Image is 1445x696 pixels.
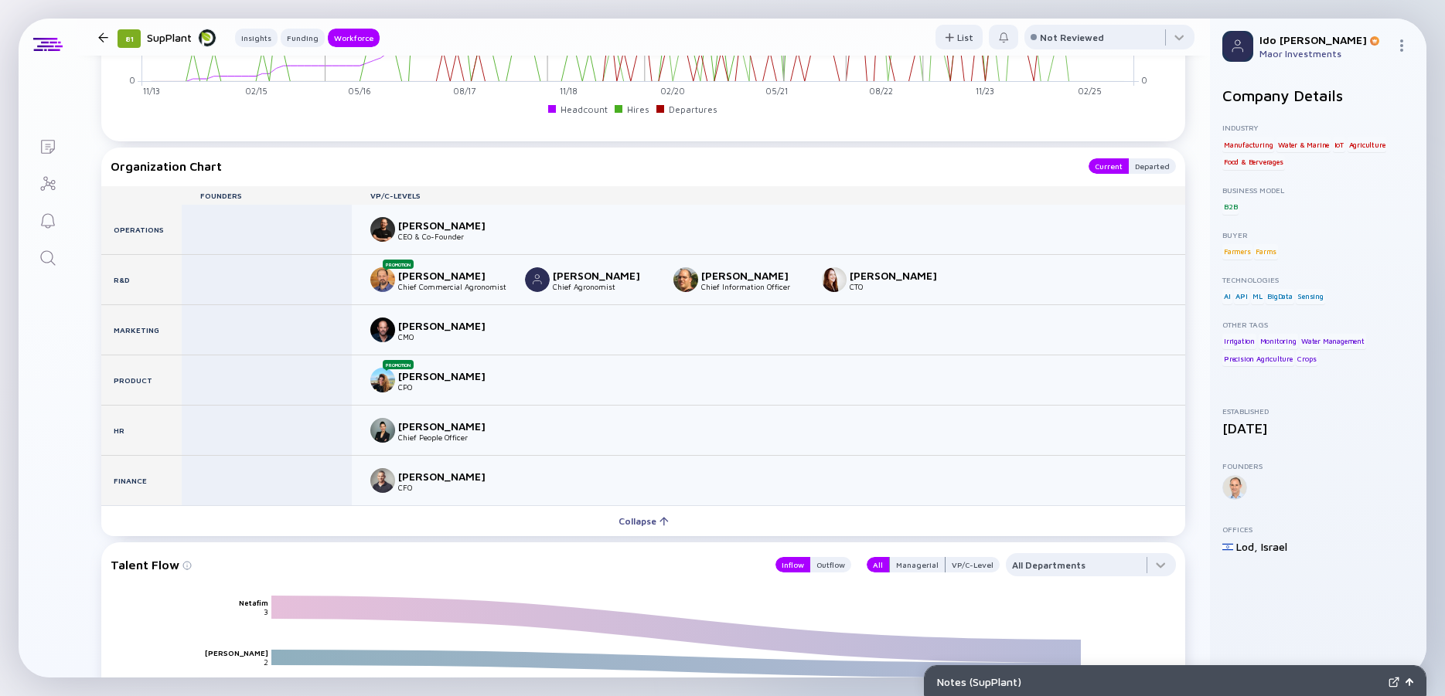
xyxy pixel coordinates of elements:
div: Promotion [383,260,414,269]
button: Departed [1129,158,1176,174]
tspan: 02/15 [245,87,268,97]
tspan: 11/23 [976,87,994,97]
div: Farms [1254,244,1278,260]
div: Technologies [1222,275,1414,284]
img: Menu [1396,39,1408,52]
div: Insights [235,30,278,46]
div: CFO [398,483,500,492]
tspan: 11/13 [143,87,160,97]
div: Water Management [1300,334,1366,349]
div: Outflow [810,557,851,572]
tspan: 11/18 [560,87,578,97]
div: Founders [1222,461,1414,470]
div: AI [1222,289,1232,304]
a: Search [19,238,77,275]
div: Business Model [1222,185,1414,195]
div: Farmers [1222,244,1252,260]
div: CEO & Co-Founder [398,232,500,241]
tspan: 0 [1141,76,1147,86]
div: Funding [281,30,325,46]
div: Marketing [101,305,182,355]
div: [PERSON_NAME] [701,269,803,282]
div: [PERSON_NAME] [398,219,500,232]
div: Other Tags [1222,320,1414,329]
div: Israel [1261,540,1287,553]
div: B2B [1222,199,1239,215]
button: Managerial [889,557,946,572]
div: BigData [1266,289,1294,304]
img: Nitzan Shatzkin picture [370,267,395,292]
div: Managerial [890,557,945,572]
button: Workforce [328,29,380,47]
img: Lior Naaman picture [370,317,395,342]
div: Chief Commercial Agronomist [398,282,506,291]
div: CPO [398,382,500,392]
div: Product [101,355,182,405]
text: 2 [264,657,268,667]
div: Buyer [1222,230,1414,239]
div: CMO [398,332,500,341]
button: Current [1089,158,1129,174]
div: Irrigation [1222,334,1256,349]
tspan: 0 [129,76,135,86]
div: [PERSON_NAME] [398,319,500,332]
tspan: 05/16 [348,87,371,97]
div: Maor Investments [1259,48,1389,59]
div: Water & Marine [1276,137,1331,152]
tspan: 02/20 [660,87,685,97]
div: Agriculture [1348,137,1387,152]
div: Inflow [775,557,810,572]
div: Not Reviewed [1040,32,1104,43]
div: VP/C-Level [946,557,1000,572]
div: Food & Berverages [1222,154,1285,170]
tspan: 08/17 [453,87,475,97]
img: Revital Ringel Kremer picture [822,267,847,292]
div: API [1234,289,1249,304]
a: Lists [19,127,77,164]
tspan: 02/25 [1078,87,1102,97]
div: [PERSON_NAME] [850,269,952,282]
a: Investor Map [19,164,77,201]
div: [PERSON_NAME] [398,369,500,382]
div: Chief Agronomist [553,282,655,291]
h2: Company Details [1222,87,1414,104]
div: Organization Chart [111,158,1073,174]
img: Nili Ratz - Valer picture [370,418,395,443]
img: Expand Notes [1389,677,1399,688]
div: Talent Flow [111,553,760,576]
div: Chief Information Officer [701,282,803,291]
div: Sensing [1296,289,1325,304]
div: Ido [PERSON_NAME] [1259,33,1389,46]
img: Open Notes [1406,678,1413,686]
div: [PERSON_NAME] [398,269,500,282]
div: Manufacturing [1222,137,1274,152]
div: [PERSON_NAME] [398,419,500,433]
text: [PERSON_NAME] [205,648,268,657]
div: Monitoring [1259,334,1298,349]
a: Reminders [19,201,77,238]
div: Operations [101,205,182,254]
div: Promotion [383,360,414,369]
div: [DATE] [1222,420,1414,436]
img: Tomer Borochovitz picture [673,267,698,292]
div: SupPlant [147,28,216,47]
button: Collapse [101,505,1185,536]
text: 3 [264,607,268,616]
div: Crops [1296,351,1317,366]
img: Eayar Leibovitch picture [370,368,395,392]
div: Collapse [609,509,678,533]
div: List [936,25,983,49]
div: 81 [118,29,141,48]
div: Lod , [1236,540,1258,553]
div: [PERSON_NAME] [398,470,500,483]
div: Chief People Officer [398,433,500,442]
tspan: 05/21 [765,87,788,97]
button: Funding [281,29,325,47]
tspan: 08/22 [869,87,893,97]
div: CTO [850,282,952,291]
button: All [867,557,889,572]
div: [PERSON_NAME] [553,269,655,282]
div: Notes ( SupPlant ) [937,675,1382,688]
